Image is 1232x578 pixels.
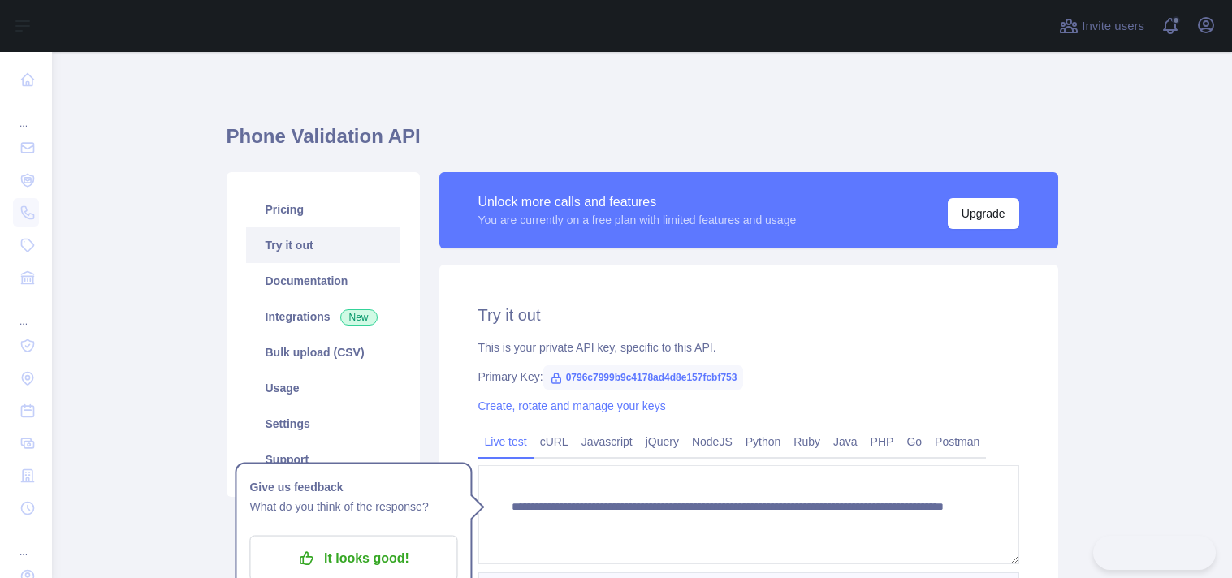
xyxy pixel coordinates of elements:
[1056,13,1148,39] button: Invite users
[478,399,666,412] a: Create, rotate and manage your keys
[478,369,1019,385] div: Primary Key:
[575,429,639,455] a: Javascript
[639,429,685,455] a: jQuery
[246,442,400,477] a: Support
[246,334,400,370] a: Bulk upload (CSV)
[227,123,1058,162] h1: Phone Validation API
[739,429,788,455] a: Python
[900,429,928,455] a: Go
[928,429,986,455] a: Postman
[948,198,1019,229] button: Upgrade
[827,429,864,455] a: Java
[249,477,457,497] h1: Give us feedback
[478,304,1019,326] h2: Try it out
[13,526,39,559] div: ...
[1082,17,1144,36] span: Invite users
[246,192,400,227] a: Pricing
[478,192,797,212] div: Unlock more calls and features
[246,299,400,334] a: Integrations New
[543,365,744,390] span: 0796c7999b9c4178ad4d8e157fcbf753
[534,429,575,455] a: cURL
[13,295,39,328] div: ...
[685,429,739,455] a: NodeJS
[246,227,400,263] a: Try it out
[246,370,400,406] a: Usage
[249,497,457,516] p: What do you think of the response?
[787,429,827,455] a: Ruby
[1093,536,1216,570] iframe: Toggle Customer Support
[478,339,1019,356] div: This is your private API key, specific to this API.
[478,212,797,228] div: You are currently on a free plan with limited features and usage
[13,97,39,130] div: ...
[262,545,445,572] p: It looks good!
[246,263,400,299] a: Documentation
[246,406,400,442] a: Settings
[478,429,534,455] a: Live test
[864,429,901,455] a: PHP
[340,309,378,326] span: New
